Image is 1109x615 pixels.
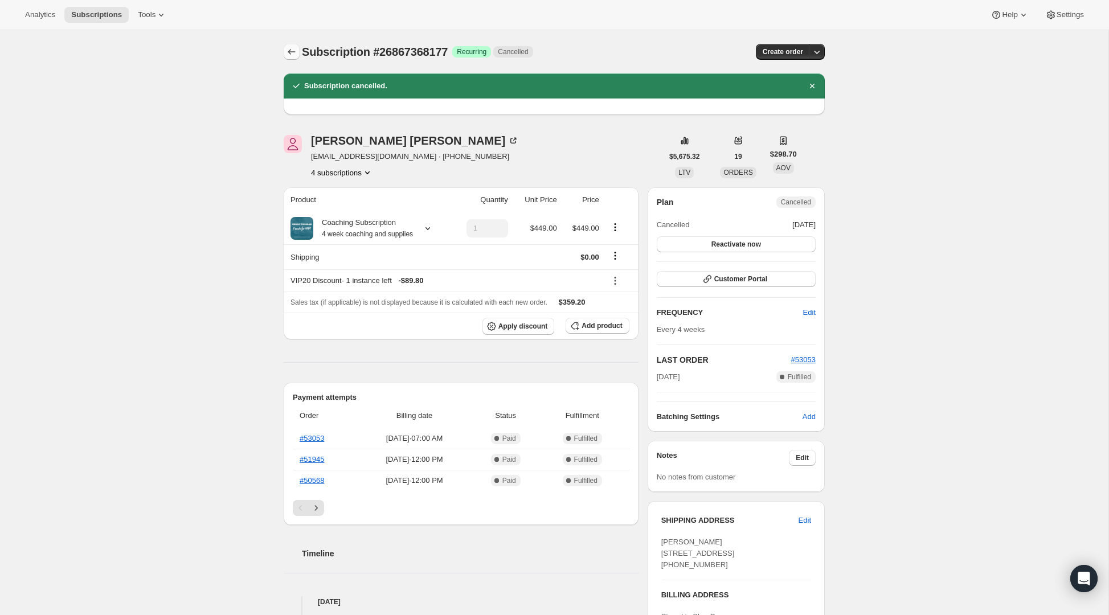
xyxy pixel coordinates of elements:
[796,304,822,322] button: Edit
[313,217,413,240] div: Coaching Subscription
[984,7,1036,23] button: Help
[657,271,816,287] button: Customer Portal
[799,515,811,526] span: Edit
[18,7,62,23] button: Analytics
[511,187,560,212] th: Unit Price
[290,217,313,240] img: product img
[308,500,324,516] button: Next
[657,325,705,334] span: Every 4 weeks
[451,187,511,212] th: Quantity
[300,476,324,485] a: #50568
[574,434,598,443] span: Fulfilled
[582,321,622,330] span: Add product
[293,403,357,428] th: Order
[572,224,599,232] span: $449.00
[502,476,516,485] span: Paid
[792,511,818,530] button: Edit
[360,454,469,465] span: [DATE] · 12:00 PM
[606,221,624,233] button: Product actions
[71,10,122,19] span: Subscriptions
[804,78,820,94] button: Dismiss notification
[574,476,598,485] span: Fulfilled
[723,169,752,177] span: ORDERS
[300,455,324,464] a: #51945
[293,500,629,516] nav: Pagination
[727,149,748,165] button: 19
[284,596,639,608] h4: [DATE]
[1002,10,1017,19] span: Help
[293,392,629,403] h2: Payment attempts
[734,152,742,161] span: 19
[502,455,516,464] span: Paid
[657,473,736,481] span: No notes from customer
[657,307,803,318] h2: FREQUENCY
[560,187,603,212] th: Price
[360,475,469,486] span: [DATE] · 12:00 PM
[803,307,816,318] span: Edit
[290,275,599,286] div: VIP20 Discount - 1 instance left
[284,187,451,212] th: Product
[476,410,535,421] span: Status
[502,434,516,443] span: Paid
[284,135,302,153] span: Jeanie Luong
[792,219,816,231] span: [DATE]
[781,198,811,207] span: Cancelled
[284,44,300,60] button: Subscriptions
[791,355,816,364] a: #53053
[131,7,174,23] button: Tools
[661,589,811,601] h3: BILLING ADDRESS
[498,322,548,331] span: Apply discount
[25,10,55,19] span: Analytics
[796,408,822,426] button: Add
[457,47,486,56] span: Recurring
[657,219,690,231] span: Cancelled
[284,244,451,269] th: Shipping
[1057,10,1084,19] span: Settings
[657,196,674,208] h2: Plan
[311,135,519,146] div: [PERSON_NAME] [PERSON_NAME]
[803,411,816,423] span: Add
[574,455,598,464] span: Fulfilled
[580,253,599,261] span: $0.00
[662,149,706,165] button: $5,675.32
[530,224,557,232] span: $449.00
[302,548,639,559] h2: Timeline
[756,44,810,60] button: Create order
[311,151,519,162] span: [EMAIL_ADDRESS][DOMAIN_NAME] · [PHONE_NUMBER]
[322,230,413,238] small: 4 week coaching and supplies
[300,434,324,442] a: #53053
[311,167,373,178] button: Product actions
[678,169,690,177] span: LTV
[302,46,448,58] span: Subscription #26867368177
[360,410,469,421] span: Billing date
[657,411,803,423] h6: Batching Settings
[791,354,816,366] button: #53053
[657,450,789,466] h3: Notes
[657,354,791,366] h2: LAST ORDER
[360,433,469,444] span: [DATE] · 07:00 AM
[669,152,699,161] span: $5,675.32
[788,372,811,382] span: Fulfilled
[789,450,816,466] button: Edit
[138,10,155,19] span: Tools
[770,149,797,160] span: $298.70
[1038,7,1091,23] button: Settings
[714,274,767,284] span: Customer Portal
[64,7,129,23] button: Subscriptions
[304,80,387,92] h2: Subscription cancelled.
[763,47,803,56] span: Create order
[482,318,555,335] button: Apply discount
[566,318,629,334] button: Add product
[398,275,423,286] span: - $89.80
[290,298,547,306] span: Sales tax (if applicable) is not displayed because it is calculated with each new order.
[1070,565,1098,592] div: Open Intercom Messenger
[559,298,586,306] span: $359.20
[661,515,799,526] h3: SHIPPING ADDRESS
[498,47,528,56] span: Cancelled
[542,410,623,421] span: Fulfillment
[776,164,791,172] span: AOV
[661,538,735,569] span: [PERSON_NAME] [STREET_ADDRESS] [PHONE_NUMBER]
[657,371,680,383] span: [DATE]
[711,240,761,249] span: Reactivate now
